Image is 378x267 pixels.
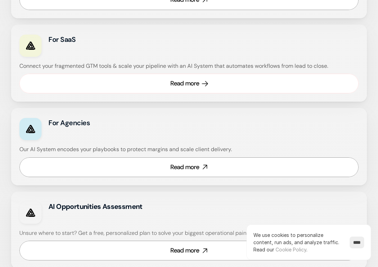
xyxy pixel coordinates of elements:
div: Read more [170,79,199,88]
div: Read more [170,163,199,172]
a: Read more [19,157,359,177]
h4: Connect your fragmented GTM tools & scale your pipeline with an AI System that automates workflow... [19,62,366,70]
a: Read more [19,74,359,93]
h4: Our AI System encodes your playbooks to protect margins and scale client delivery. [19,146,359,153]
div: Read more [170,246,199,255]
h3: For Agencies [48,118,157,128]
span: Read our . [253,247,307,252]
strong: AI Opportunities Assessment [48,202,143,211]
a: Cookie Policy [276,247,306,252]
p: We use cookies to personalize content, run ads, and analyze traffic. [253,231,343,253]
h3: For SaaS [48,35,157,44]
a: Read more [19,241,359,260]
h4: Unsure where to start? Get a free, personalized plan to solve your biggest operational pains with... [19,229,359,237]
